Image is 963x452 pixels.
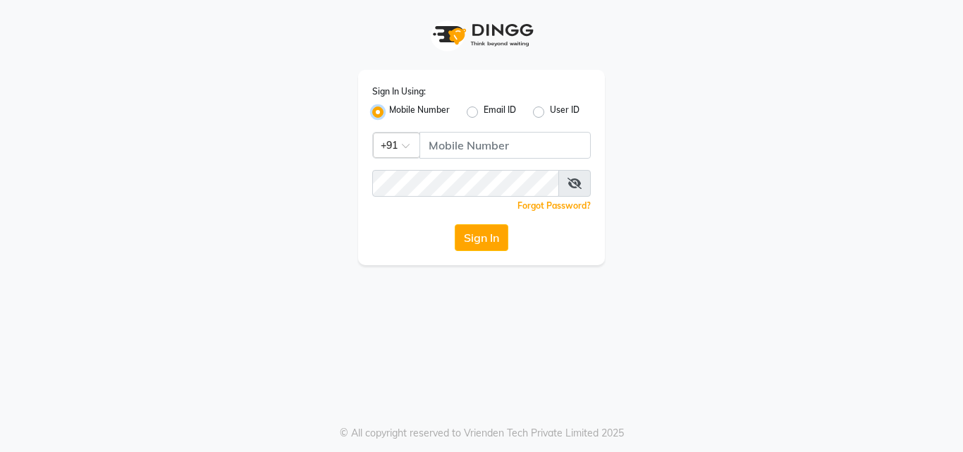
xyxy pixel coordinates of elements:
[455,224,508,251] button: Sign In
[419,132,591,159] input: Username
[425,14,538,56] img: logo1.svg
[389,104,450,121] label: Mobile Number
[517,200,591,211] a: Forgot Password?
[372,85,426,98] label: Sign In Using:
[484,104,516,121] label: Email ID
[372,170,559,197] input: Username
[550,104,579,121] label: User ID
